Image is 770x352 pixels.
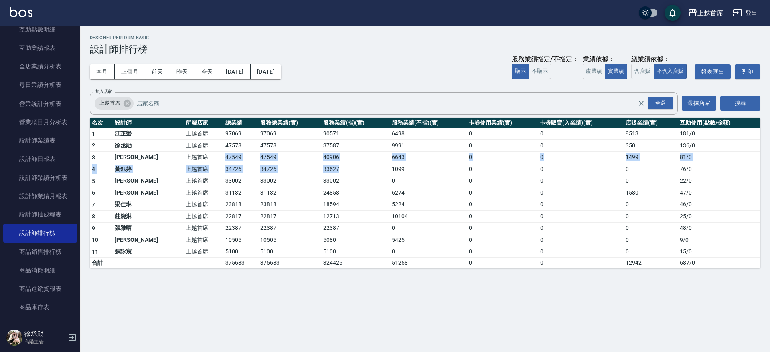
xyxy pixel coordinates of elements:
[184,128,223,140] td: 上越首席
[538,222,624,234] td: 0
[3,39,77,57] a: 互助業績報表
[258,234,321,246] td: 10505
[184,199,223,211] td: 上越首席
[184,234,223,246] td: 上越首席
[113,199,184,211] td: 梁佳琳
[258,118,321,128] th: 服務總業績(實)
[390,163,467,175] td: 1099
[321,234,390,246] td: 5080
[3,298,77,316] a: 商品庫存表
[145,64,170,79] button: 前天
[90,35,760,40] h2: Designer Perform Basic
[258,175,321,187] td: 33002
[390,128,467,140] td: 6498
[3,113,77,131] a: 營業項目月分析表
[3,187,77,205] a: 設計師業績月報表
[321,246,390,258] td: 5100
[538,151,624,163] td: 0
[678,118,760,128] th: 互助使用(點數/金額)
[95,89,112,95] label: 加入店家
[538,246,624,258] td: 0
[583,64,605,79] button: 虛業績
[113,175,184,187] td: [PERSON_NAME]
[24,338,65,345] p: 高階主管
[631,64,654,79] button: 含店販
[321,118,390,128] th: 服務業績(指)(實)
[624,199,678,211] td: 0
[390,175,467,187] td: 0
[678,163,760,175] td: 76 / 0
[90,64,115,79] button: 本月
[321,222,390,234] td: 22387
[258,187,321,199] td: 31132
[390,258,467,268] td: 51258
[321,140,390,152] td: 37587
[223,187,258,199] td: 31132
[113,128,184,140] td: 江芷螢
[92,154,95,161] span: 3
[321,128,390,140] td: 90571
[3,317,77,335] a: 商品庫存盤點表
[467,140,538,152] td: 0
[467,163,538,175] td: 0
[3,205,77,224] a: 設計師抽成報表
[467,246,538,258] td: 0
[3,224,77,242] a: 設計師排行榜
[223,211,258,223] td: 22817
[467,128,538,140] td: 0
[223,175,258,187] td: 33002
[390,222,467,234] td: 0
[624,234,678,246] td: 0
[538,128,624,140] td: 0
[665,5,681,21] button: save
[113,222,184,234] td: 張雅晴
[3,169,77,187] a: 設計師業績分析表
[321,211,390,223] td: 12713
[538,140,624,152] td: 0
[170,64,195,79] button: 昨天
[538,118,624,128] th: 卡券販賣(入業績)(實)
[113,234,184,246] td: [PERSON_NAME]
[219,64,250,79] button: [DATE]
[3,57,77,76] a: 全店業績分析表
[3,150,77,168] a: 設計師日報表
[90,258,113,268] td: 合計
[223,222,258,234] td: 22387
[467,187,538,199] td: 0
[92,201,95,208] span: 7
[624,222,678,234] td: 0
[92,166,95,172] span: 4
[467,199,538,211] td: 0
[678,175,760,187] td: 22 / 0
[184,246,223,258] td: 上越首席
[3,20,77,39] a: 互助點數明細
[184,187,223,199] td: 上越首席
[720,96,760,111] button: 搜尋
[92,249,99,255] span: 11
[729,6,760,20] button: 登出
[529,64,551,79] button: 不顯示
[685,5,726,21] button: 上越首席
[467,222,538,234] td: 0
[113,151,184,163] td: [PERSON_NAME]
[678,234,760,246] td: 9 / 0
[321,163,390,175] td: 33627
[583,55,627,64] div: 業績依據：
[3,280,77,298] a: 商品進銷貨報表
[113,163,184,175] td: 黃鈺婷
[512,64,529,79] button: 顯示
[184,175,223,187] td: 上越首席
[390,118,467,128] th: 服務業績(不指)(實)
[678,246,760,258] td: 15 / 0
[467,118,538,128] th: 卡券使用業績(實)
[115,64,145,79] button: 上個月
[195,64,220,79] button: 今天
[678,140,760,152] td: 136 / 0
[538,199,624,211] td: 0
[538,163,624,175] td: 0
[113,118,184,128] th: 設計師
[92,225,95,231] span: 9
[538,234,624,246] td: 0
[735,64,760,79] button: 列印
[184,151,223,163] td: 上越首席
